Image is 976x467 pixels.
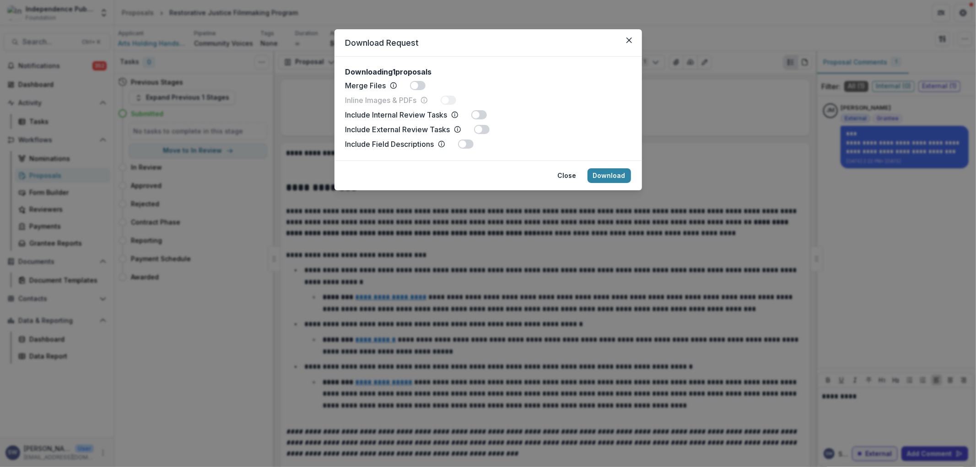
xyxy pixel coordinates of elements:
p: Include Internal Review Tasks [345,109,448,120]
header: Download Request [334,29,642,57]
p: Include Field Descriptions [345,139,434,150]
button: Close [622,33,636,48]
button: Download [588,168,631,183]
p: Inline Images & PDFs [345,95,417,106]
p: Merge Files [345,80,386,91]
h2: Downloading 1 proposals [345,68,432,76]
p: Include External Review Tasks [345,124,450,135]
button: Close [552,168,582,183]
